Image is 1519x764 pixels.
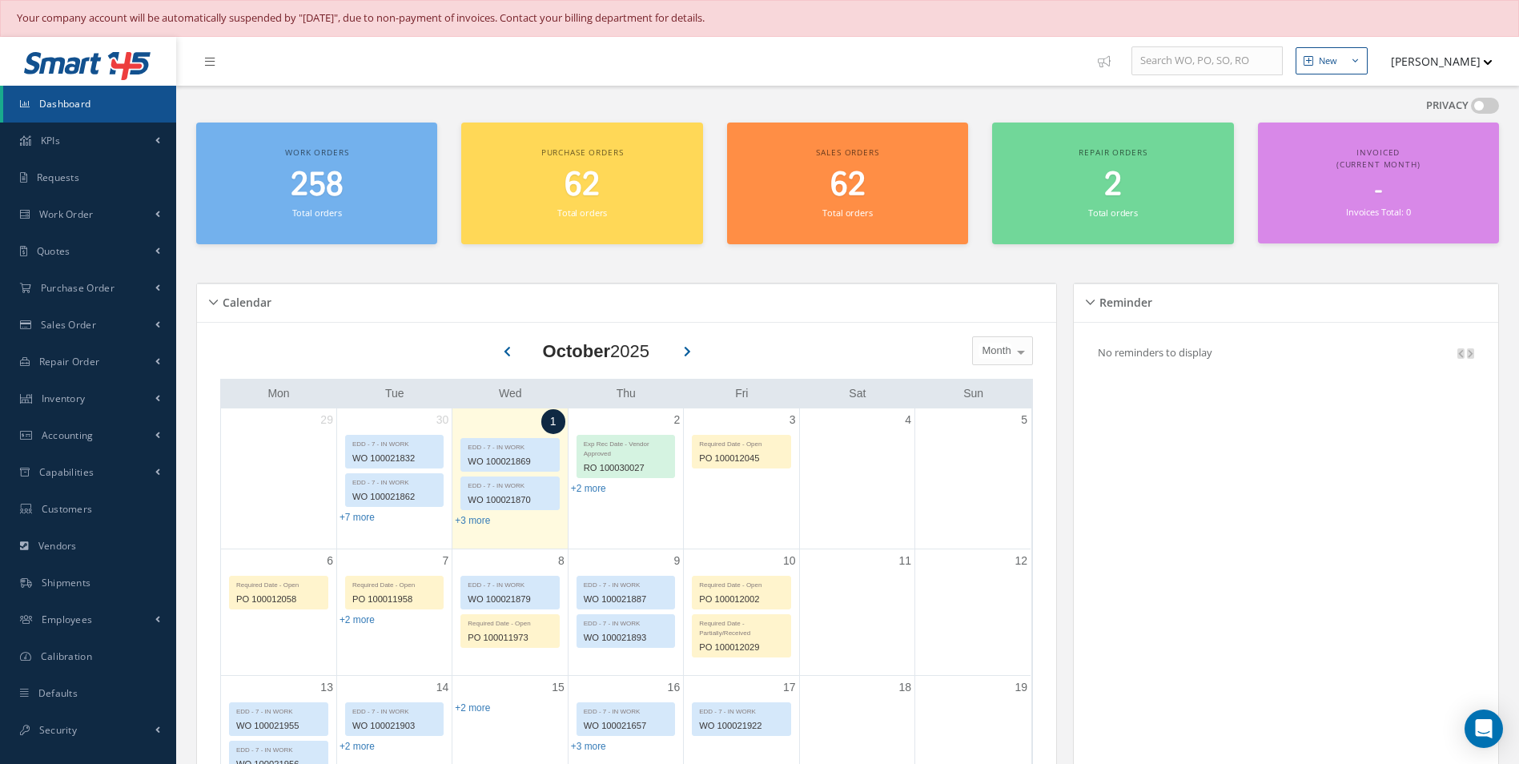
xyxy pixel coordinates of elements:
[42,576,91,589] span: Shipments
[799,549,914,676] td: October 11, 2025
[577,436,674,459] div: Exp Rec Date - Vendor Approved
[1079,147,1147,158] span: Repair orders
[291,163,344,208] span: 258
[846,384,869,404] a: Saturday
[693,436,790,449] div: Required Date - Open
[543,338,649,364] div: 2025
[693,615,790,638] div: Required Date - Partially/Received
[693,449,790,468] div: PO 100012045
[230,590,328,609] div: PO 100012058
[455,515,490,526] a: Show 3 more events
[346,488,443,506] div: WO 100021862
[346,703,443,717] div: EDD - 7 - IN WORK
[221,408,336,549] td: September 29, 2025
[799,408,914,549] td: October 4, 2025
[816,147,878,158] span: Sales orders
[461,590,558,609] div: WO 100021879
[285,147,348,158] span: Work orders
[541,147,624,158] span: Purchase orders
[323,549,336,573] a: October 6, 2025
[496,384,525,404] a: Wednesday
[693,638,790,657] div: PO 100012029
[1426,98,1469,114] label: PRIVACY
[433,676,452,699] a: October 14, 2025
[549,676,568,699] a: October 15, 2025
[340,741,375,752] a: Show 2 more events
[670,408,683,432] a: October 2, 2025
[39,97,91,111] span: Dashboard
[455,702,490,714] a: Show 2 more events
[1011,549,1031,573] a: October 12, 2025
[292,207,342,219] small: Total orders
[1356,147,1400,158] span: Invoiced
[452,408,568,549] td: October 1, 2025
[960,384,987,404] a: Sunday
[41,134,60,147] span: KPIs
[1095,291,1152,310] h5: Reminder
[1131,46,1283,75] input: Search WO, PO, SO, RO
[37,244,70,258] span: Quotes
[665,676,684,699] a: October 16, 2025
[346,474,443,488] div: EDD - 7 - IN WORK
[568,408,683,549] td: October 2, 2025
[571,741,606,752] a: Show 3 more events
[577,703,674,717] div: EDD - 7 - IN WORK
[693,577,790,590] div: Required Date - Open
[264,384,292,404] a: Monday
[37,171,79,184] span: Requests
[230,577,328,590] div: Required Date - Open
[684,549,799,676] td: October 10, 2025
[577,577,674,590] div: EDD - 7 - IN WORK
[557,207,607,219] small: Total orders
[218,291,271,310] h5: Calendar
[541,409,565,434] a: October 1, 2025
[568,549,683,676] td: October 9, 2025
[461,439,558,452] div: EDD - 7 - IN WORK
[461,123,702,245] a: Purchase orders 62 Total orders
[1258,123,1499,244] a: Invoiced (Current Month) - Invoices Total: 0
[1296,47,1368,75] button: New
[613,384,639,404] a: Thursday
[895,549,914,573] a: October 11, 2025
[461,452,558,471] div: WO 100021869
[433,408,452,432] a: September 30, 2025
[317,408,336,432] a: September 29, 2025
[670,549,683,573] a: October 9, 2025
[42,428,94,442] span: Accounting
[915,549,1031,676] td: October 12, 2025
[230,742,328,755] div: EDD - 7 - IN WORK
[786,408,799,432] a: October 3, 2025
[461,629,558,647] div: PO 100011973
[196,123,437,245] a: Work orders 258 Total orders
[336,549,452,676] td: October 7, 2025
[565,163,600,208] span: 62
[992,123,1233,245] a: Repair orders 2 Total orders
[1018,408,1031,432] a: October 5, 2025
[915,408,1031,549] td: October 5, 2025
[461,615,558,629] div: Required Date - Open
[780,676,799,699] a: October 17, 2025
[39,355,100,368] span: Repair Order
[1375,175,1382,207] span: -
[39,465,94,479] span: Capabilities
[461,491,558,509] div: WO 100021870
[39,207,94,221] span: Work Order
[1098,345,1212,360] p: No reminders to display
[979,343,1011,359] span: Month
[340,614,375,625] a: Show 2 more events
[41,649,92,663] span: Calibration
[41,281,115,295] span: Purchase Order
[39,723,77,737] span: Security
[1465,710,1503,748] div: Open Intercom Messenger
[3,86,176,123] a: Dashboard
[1346,206,1410,218] small: Invoices Total: 0
[461,577,558,590] div: EDD - 7 - IN WORK
[346,436,443,449] div: EDD - 7 - IN WORK
[1336,159,1421,170] span: (Current Month)
[221,549,336,676] td: October 6, 2025
[1011,676,1031,699] a: October 19, 2025
[577,615,674,629] div: EDD - 7 - IN WORK
[822,207,872,219] small: Total orders
[895,676,914,699] a: October 18, 2025
[543,341,610,361] b: October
